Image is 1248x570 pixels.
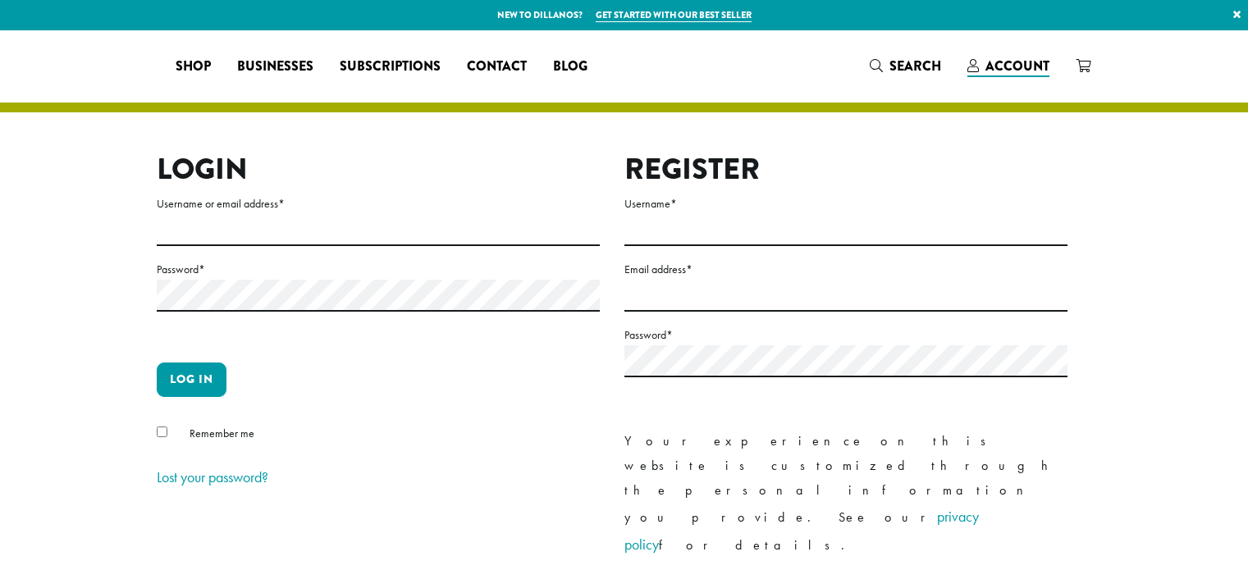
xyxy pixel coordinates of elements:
[553,57,587,77] span: Blog
[157,152,600,187] h2: Login
[624,429,1067,559] p: Your experience on this website is customized through the personal information you provide. See o...
[857,52,954,80] a: Search
[157,194,600,214] label: Username or email address
[190,426,254,440] span: Remember me
[467,57,527,77] span: Contact
[624,325,1067,345] label: Password
[889,57,941,75] span: Search
[340,57,441,77] span: Subscriptions
[624,152,1067,187] h2: Register
[157,467,268,486] a: Lost your password?
[176,57,211,77] span: Shop
[624,194,1067,214] label: Username
[162,53,224,80] a: Shop
[157,363,226,397] button: Log in
[985,57,1049,75] span: Account
[237,57,313,77] span: Businesses
[624,259,1067,280] label: Email address
[157,259,600,280] label: Password
[596,8,752,22] a: Get started with our best seller
[624,507,979,554] a: privacy policy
